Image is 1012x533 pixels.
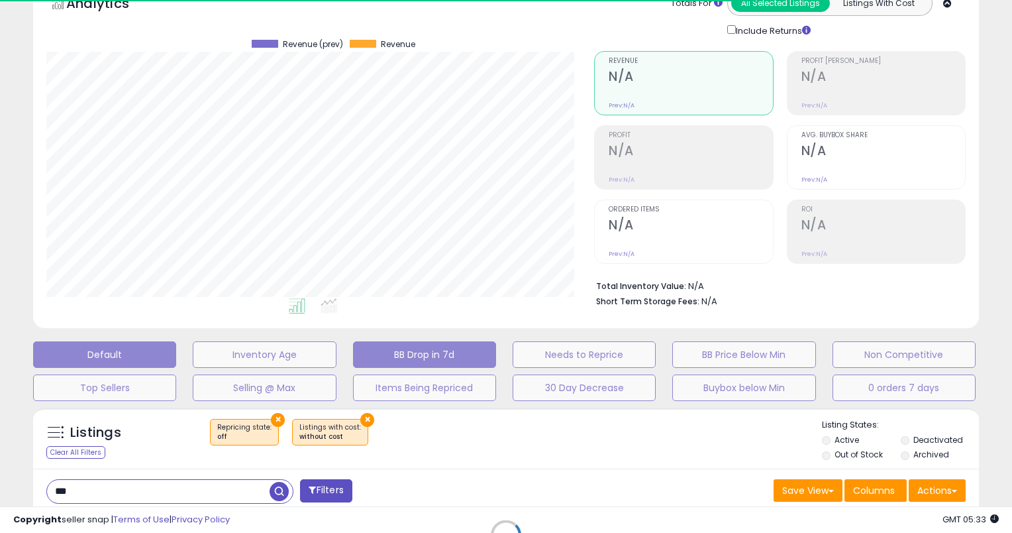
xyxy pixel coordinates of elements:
[609,69,772,87] h2: N/A
[353,341,496,368] button: BB Drop in 7d
[283,40,343,49] span: Revenue (prev)
[596,280,686,292] b: Total Inventory Value:
[193,375,336,401] button: Selling @ Max
[801,250,827,258] small: Prev: N/A
[513,341,656,368] button: Needs to Reprice
[801,206,965,213] span: ROI
[833,375,976,401] button: 0 orders 7 days
[801,176,827,184] small: Prev: N/A
[609,58,772,65] span: Revenue
[609,101,634,109] small: Prev: N/A
[609,132,772,139] span: Profit
[801,58,965,65] span: Profit [PERSON_NAME]
[609,143,772,161] h2: N/A
[609,217,772,235] h2: N/A
[596,277,956,293] li: N/A
[672,375,815,401] button: Buybox below Min
[801,101,827,109] small: Prev: N/A
[193,341,336,368] button: Inventory Age
[381,40,415,49] span: Revenue
[801,69,965,87] h2: N/A
[801,217,965,235] h2: N/A
[13,513,62,526] strong: Copyright
[801,132,965,139] span: Avg. Buybox Share
[609,250,634,258] small: Prev: N/A
[609,176,634,184] small: Prev: N/A
[717,23,827,38] div: Include Returns
[13,514,230,526] div: seller snap | |
[33,375,176,401] button: Top Sellers
[701,295,717,308] span: N/A
[353,375,496,401] button: Items Being Repriced
[801,143,965,161] h2: N/A
[833,341,976,368] button: Non Competitive
[672,341,815,368] button: BB Price Below Min
[609,206,772,213] span: Ordered Items
[513,375,656,401] button: 30 Day Decrease
[596,296,699,307] b: Short Term Storage Fees:
[33,341,176,368] button: Default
